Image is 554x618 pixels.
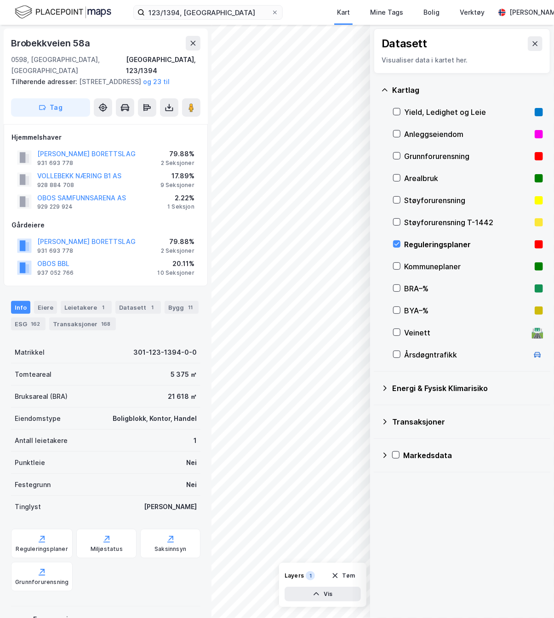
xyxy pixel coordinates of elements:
div: Arealbruk [404,173,531,184]
div: 2.22% [167,193,194,204]
div: Eiendomstype [15,413,61,424]
div: 9 Seksjoner [160,181,194,189]
div: 1 [194,435,197,446]
div: 929 229 924 [37,203,73,210]
div: Reguleringsplaner [16,545,68,553]
div: Antall leietakere [15,435,68,446]
div: Brobekkveien 58a [11,36,92,51]
div: Boligblokk, Kontor, Handel [113,413,197,424]
div: 168 [99,319,112,329]
div: Bygg [165,301,199,314]
div: Nei [186,479,197,490]
div: Kommuneplaner [404,261,531,272]
div: BYA–% [404,305,531,316]
button: Tøm [326,568,361,583]
div: Yield, Ledighet og Leie [404,107,531,118]
div: Layers [285,572,304,579]
div: [PERSON_NAME] [144,501,197,512]
div: Hjemmelshaver [11,132,200,143]
div: [GEOGRAPHIC_DATA], 123/1394 [126,54,200,76]
button: Tag [11,98,90,117]
div: Transaksjoner [49,318,116,330]
div: 79.88% [161,148,194,159]
div: 931 693 778 [37,159,73,167]
div: 1 [306,571,315,580]
div: Årsdøgntrafikk [404,349,528,360]
div: Støyforurensning T-1442 [404,217,531,228]
div: Transaksjoner [392,416,543,427]
div: Bruksareal (BRA) [15,391,68,402]
iframe: Chat Widget [508,574,554,618]
div: Nei [186,457,197,468]
span: Tilhørende adresser: [11,78,79,85]
div: Verktøy [460,7,485,18]
div: Mine Tags [370,7,403,18]
div: Kart [337,7,350,18]
div: Grunnforurensning [15,578,69,586]
div: Reguleringsplaner [404,239,531,250]
div: Saksinnsyn [154,545,186,553]
div: 17.89% [160,170,194,181]
div: Markedsdata [403,450,543,461]
div: 21 618 ㎡ [168,391,197,402]
div: 2 Seksjoner [161,247,194,255]
div: Veinett [404,327,528,338]
div: 0598, [GEOGRAPHIC_DATA], [GEOGRAPHIC_DATA] [11,54,126,76]
button: Vis [285,587,361,601]
div: 162 [29,319,42,329]
div: Tomteareal [15,369,51,380]
div: Eiere [34,301,57,314]
div: Anleggseiendom [404,129,531,140]
div: 928 884 708 [37,181,74,189]
div: Datasett [382,36,427,51]
div: 11 [186,303,195,312]
div: Info [11,301,30,314]
div: 301-123-1394-0-0 [133,347,197,358]
div: Festegrunn [15,479,51,490]
div: 20.11% [158,258,194,269]
div: 🛣️ [531,327,544,339]
div: 931 693 778 [37,247,73,255]
div: [STREET_ADDRESS] [11,76,193,87]
div: 10 Seksjoner [158,269,194,277]
div: 937 052 766 [37,269,74,277]
div: Kartlag [392,85,543,96]
img: logo.f888ab2527a4732fd821a326f86c7f29.svg [15,4,111,20]
div: 1 [99,303,108,312]
div: Matrikkel [15,347,45,358]
div: Kontrollprogram for chat [508,574,554,618]
div: 5 375 ㎡ [171,369,197,380]
div: 2 Seksjoner [161,159,194,167]
div: 1 Seksjon [167,203,194,210]
div: Gårdeiere [11,220,200,231]
div: Tinglyst [15,501,41,512]
div: 1 [148,303,157,312]
div: Grunnforurensning [404,151,531,162]
div: BRA–% [404,283,531,294]
input: Søk på adresse, matrikkel, gårdeiere, leietakere eller personer [145,6,271,19]
div: Leietakere [61,301,112,314]
div: Punktleie [15,457,45,468]
div: Visualiser data i kartet her. [382,55,543,66]
div: Miljøstatus [91,545,123,553]
div: Bolig [423,7,440,18]
div: ESG [11,318,46,330]
div: 79.88% [161,236,194,247]
div: Datasett [115,301,161,314]
div: Støyforurensning [404,195,531,206]
div: Energi & Fysisk Klimarisiko [392,383,543,394]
